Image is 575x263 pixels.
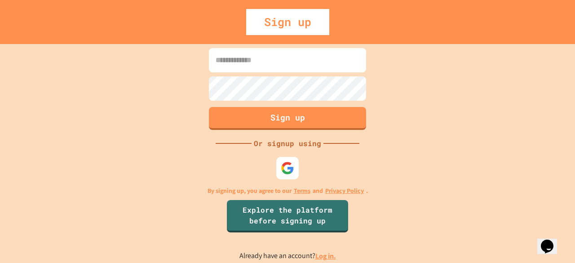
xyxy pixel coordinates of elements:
[252,138,323,149] div: Or signup using
[209,107,366,130] button: Sign up
[208,186,368,196] p: By signing up, you agree to our and .
[246,9,329,35] div: Sign up
[537,227,566,254] iframe: chat widget
[315,251,336,261] a: Log in.
[325,186,364,196] a: Privacy Policy
[294,186,310,196] a: Terms
[227,200,348,232] a: Explore the platform before signing up
[281,161,294,175] img: google-icon.svg
[239,250,336,262] p: Already have an account?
